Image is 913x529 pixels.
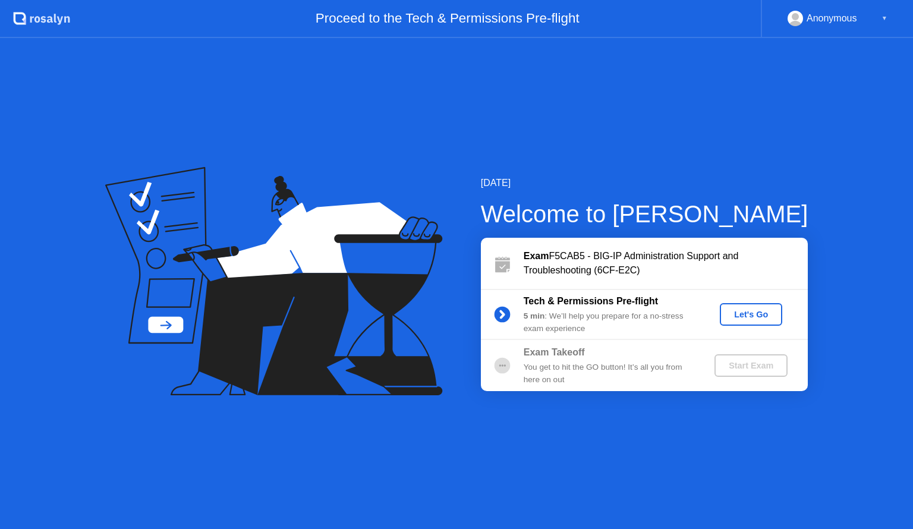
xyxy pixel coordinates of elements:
div: Start Exam [719,361,783,370]
b: Tech & Permissions Pre-flight [524,296,658,306]
div: Welcome to [PERSON_NAME] [481,196,808,232]
b: Exam [524,251,549,261]
div: [DATE] [481,176,808,190]
div: ▼ [881,11,887,26]
b: Exam Takeoff [524,347,585,357]
b: 5 min [524,311,545,320]
div: Anonymous [807,11,857,26]
button: Let's Go [720,303,782,326]
div: : We’ll help you prepare for a no-stress exam experience [524,310,695,335]
div: You get to hit the GO button! It’s all you from here on out [524,361,695,386]
button: Start Exam [714,354,788,377]
div: Let's Go [725,310,777,319]
div: F5CAB5 - BIG-IP Administration Support and Troubleshooting (6CF-E2C) [524,249,808,278]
